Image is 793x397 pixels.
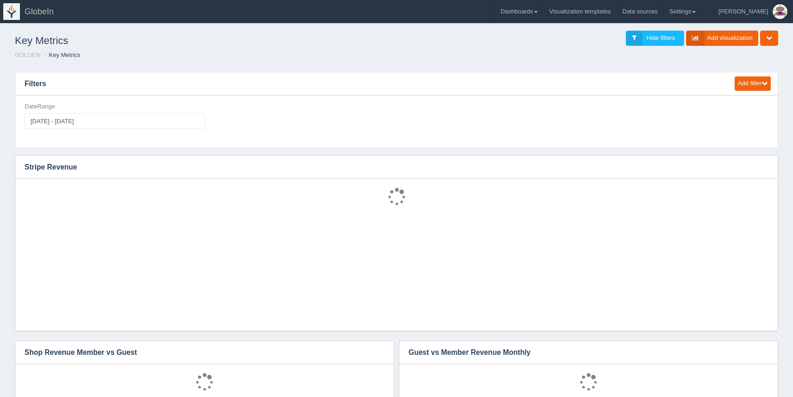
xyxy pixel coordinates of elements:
[15,31,396,51] h1: Key Metrics
[626,31,684,46] a: Hide filters
[647,34,675,41] span: Hide filters
[3,3,20,20] img: logo-icon-white-65218e21b3e149ebeb43c0d521b2b0920224ca4d96276e4423216f8668933697.png
[42,51,81,60] li: Key Metrics
[735,76,771,91] button: Add filter
[15,72,726,95] h3: Filters
[773,4,787,19] img: Profile Picture
[399,341,764,364] h3: Guest vs Member Revenue Monthly
[686,31,759,46] a: Add visualization
[718,2,768,21] div: [PERSON_NAME]
[15,341,380,364] h3: Shop Revenue Member vs Guest
[25,102,55,111] label: DateRange
[15,156,764,179] h3: Stripe Revenue
[25,7,54,16] span: GlobeIn
[15,51,40,58] a: GOLDEN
